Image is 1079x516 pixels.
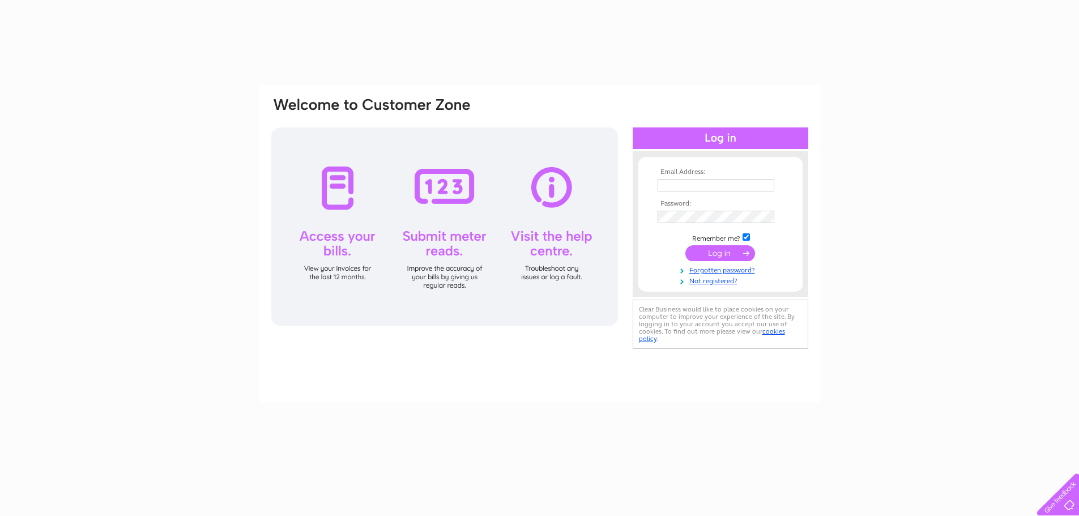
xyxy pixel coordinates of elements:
input: Submit [685,245,755,261]
a: Not registered? [658,275,786,285]
th: Password: [655,200,786,208]
div: Clear Business would like to place cookies on your computer to improve your experience of the sit... [633,300,808,349]
td: Remember me? [655,232,786,243]
a: cookies policy [639,327,785,343]
th: Email Address: [655,168,786,176]
a: Forgotten password? [658,264,786,275]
